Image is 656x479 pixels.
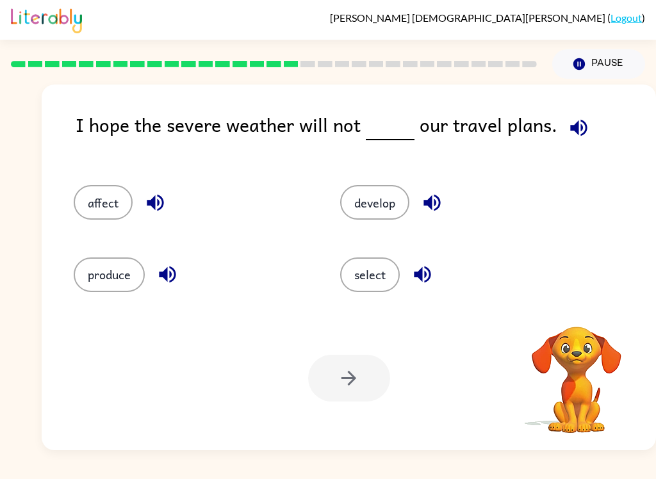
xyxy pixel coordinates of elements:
[340,185,409,220] button: develop
[512,307,641,435] video: Your browser must support playing .mp4 files to use Literably. Please try using another browser.
[74,257,145,292] button: produce
[76,110,656,159] div: I hope the severe weather will not our travel plans.
[330,12,607,24] span: [PERSON_NAME] [DEMOGRAPHIC_DATA][PERSON_NAME]
[611,12,642,24] a: Logout
[330,12,645,24] div: ( )
[552,49,645,79] button: Pause
[74,185,133,220] button: affect
[11,5,82,33] img: Literably
[340,257,400,292] button: select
